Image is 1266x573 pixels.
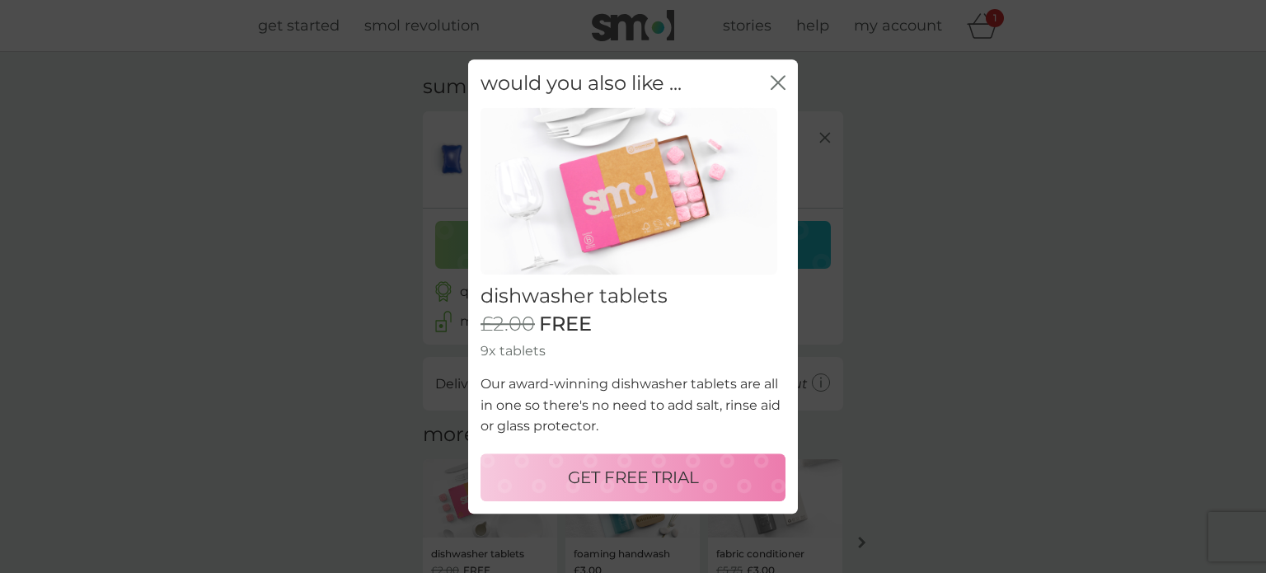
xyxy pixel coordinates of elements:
h2: would you also like ... [481,72,682,96]
button: GET FREE TRIAL [481,453,785,501]
span: FREE [539,312,592,336]
p: GET FREE TRIAL [568,464,699,491]
p: 9x tablets [481,341,785,362]
h2: dishwasher tablets [481,284,785,308]
button: close [771,75,785,92]
p: Our award-winning dishwasher tablets are all in one so there's no need to add salt, rinse aid or ... [481,373,785,437]
span: £2.00 [481,312,535,336]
